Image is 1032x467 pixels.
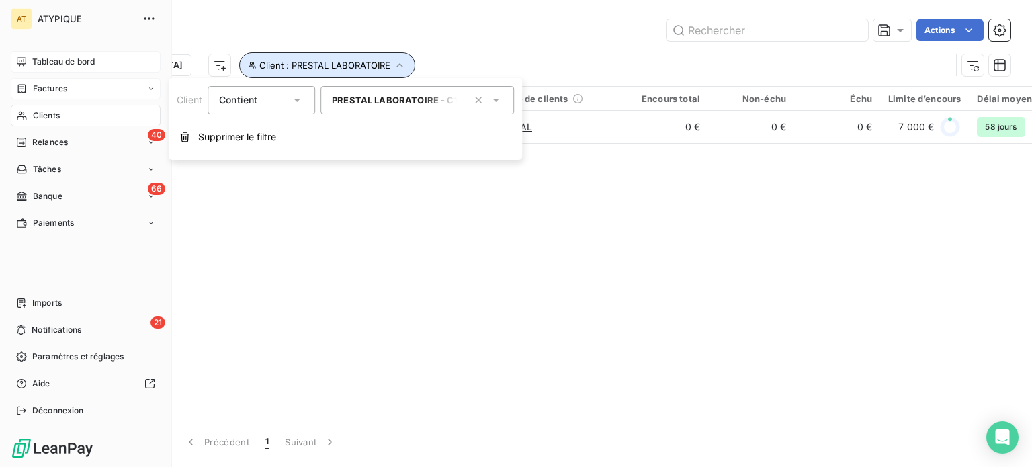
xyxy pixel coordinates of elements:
span: Paramètres et réglages [32,351,124,363]
button: Suivant [277,428,345,456]
span: Tâches [33,163,61,175]
div: Limite d’encours [888,93,961,104]
span: 7 000 € [898,120,934,134]
button: Supprimer le filtre [169,122,522,152]
span: 1 [265,435,269,449]
span: Supprimer le filtre [198,130,276,144]
span: Relances [32,136,68,148]
span: 21 [150,316,165,329]
span: 58 jours [977,117,1025,137]
div: Non-échu [716,93,786,104]
td: 0 € [708,111,794,143]
span: Aide [32,378,50,390]
span: ATYPIQUE [38,13,134,24]
div: Échu [802,93,872,104]
span: Notifications [32,324,81,336]
span: Paiements [33,217,74,229]
div: Open Intercom Messenger [986,421,1019,454]
input: Rechercher [666,19,868,41]
button: Précédent [176,428,257,456]
button: 1 [257,428,277,456]
span: 66 [148,183,165,195]
a: Aide [11,373,161,394]
span: 40 [148,129,165,141]
span: Client : PRESTAL LABORATOIRE [259,60,390,71]
div: AT [11,8,32,30]
span: Contient [219,94,257,105]
img: Logo LeanPay [11,437,94,459]
td: 0 € [794,111,880,143]
span: PRESTAL LABORATOIRE - C1474 [332,95,475,105]
span: Tableau de bord [32,56,95,68]
button: Client : PRESTAL LABORATOIRE [239,52,415,78]
td: 0 € [622,111,708,143]
span: Client [177,94,202,105]
button: Actions [916,19,984,41]
span: Imports [32,297,62,309]
span: Déconnexion [32,405,84,417]
span: Groupe de clients [490,93,568,104]
div: Encours total [630,93,700,104]
span: Factures [33,83,67,95]
span: Banque [33,190,62,202]
span: Clients [33,110,60,122]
